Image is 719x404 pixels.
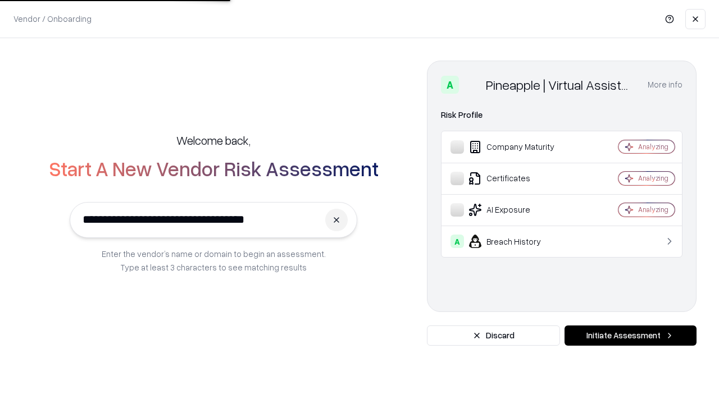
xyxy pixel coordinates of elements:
[450,203,585,217] div: AI Exposure
[450,235,464,248] div: A
[638,205,668,214] div: Analyzing
[450,235,585,248] div: Breach History
[638,173,668,183] div: Analyzing
[13,13,92,25] p: Vendor / Onboarding
[49,157,379,180] h2: Start A New Vendor Risk Assessment
[450,140,585,154] div: Company Maturity
[427,325,560,346] button: Discard
[638,142,668,151] div: Analyzing
[648,75,682,95] button: More info
[565,325,697,346] button: Initiate Assessment
[450,172,585,185] div: Certificates
[486,76,634,94] div: Pineapple | Virtual Assistant Agency
[463,76,481,94] img: Pineapple | Virtual Assistant Agency
[102,247,326,274] p: Enter the vendor’s name or domain to begin an assessment. Type at least 3 characters to see match...
[441,76,459,94] div: A
[176,132,251,148] h5: Welcome back,
[441,108,682,122] div: Risk Profile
